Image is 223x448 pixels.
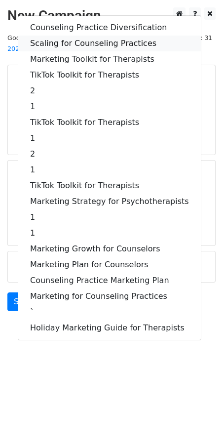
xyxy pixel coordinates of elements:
a: Counseling Practice Diversification [18,20,201,36]
a: Scaling for Counseling Practices [18,36,201,51]
a: Marketing Plan for Counselors [18,257,201,273]
a: Counseling Practice Marketing Plan [18,273,201,288]
a: TikTok Toolkit for Therapists [18,67,201,83]
h2: New Campaign [7,7,216,24]
a: Marketing Toolkit for Therapists [18,51,201,67]
a: Marketing Growth for Counselors [18,241,201,257]
a: TikTok Toolkit for Therapists [18,115,201,130]
a: Holiday Marketing Guide for Therapists [18,320,201,336]
a: 1 [18,209,201,225]
a: Marketing Strategy for Psychotherapists [18,194,201,209]
a: 2 [18,83,201,99]
a: Marketing for Counseling Practices [18,288,201,304]
small: Google Sheet: [7,34,140,53]
a: 2 [18,146,201,162]
a: Send [7,292,40,311]
a: 1 [18,162,201,178]
a: 1 [18,225,201,241]
a: TikTok Toolkit for Therapists [18,178,201,194]
a: ` [18,304,201,320]
iframe: Chat Widget [174,401,223,448]
a: 1 [18,130,201,146]
a: 1 [18,99,201,115]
